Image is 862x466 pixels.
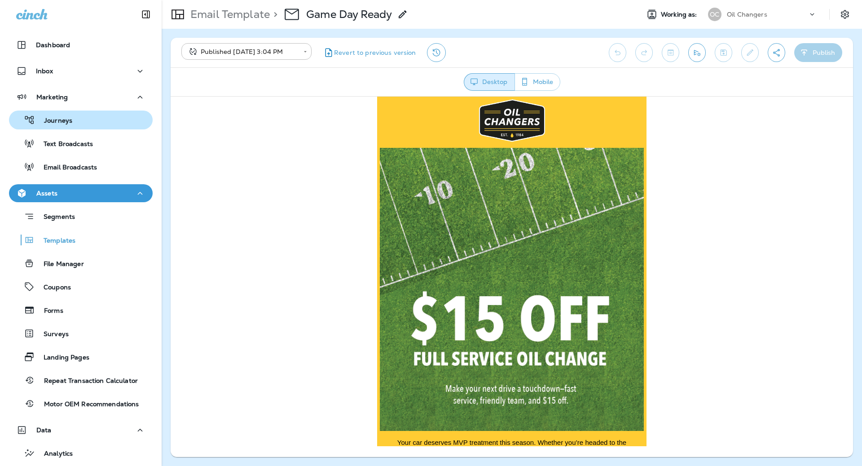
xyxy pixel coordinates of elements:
[9,371,153,390] button: Repeat Transaction Calculator
[35,237,75,245] p: Templates
[9,184,153,202] button: Assets
[708,8,721,21] div: OC
[9,157,153,176] button: Email Broadcasts
[36,41,70,49] p: Dashboard
[35,330,69,339] p: Surveys
[36,67,53,75] p: Inbox
[35,164,97,172] p: Email Broadcasts
[9,88,153,106] button: Marketing
[35,260,84,269] p: File Manager
[9,111,153,129] button: Journeys
[36,426,52,434] p: Data
[9,421,153,439] button: Data
[35,400,139,409] p: Motor OEM Recommendations
[661,11,699,18] span: Working as:
[9,134,153,153] button: Text Broadcasts
[270,8,277,21] p: >
[9,254,153,273] button: File Manager
[334,49,416,57] span: Revert to previous version
[187,8,270,21] p: Email Template
[9,347,153,366] button: Landing Pages
[35,450,73,458] p: Analytics
[9,231,153,249] button: Templates
[188,47,297,56] div: Published [DATE] 3:04 PM
[35,354,89,362] p: Landing Pages
[9,301,153,320] button: Forms
[133,5,158,23] button: Collapse Sidebar
[35,213,75,222] p: Segments
[319,43,420,62] button: Revert to previous version
[427,43,446,62] button: View Changelog
[9,394,153,413] button: Motor OEM Recommendations
[688,43,706,62] button: Send test email
[464,73,515,91] button: Desktop
[35,117,72,125] p: Journeys
[727,11,767,18] p: Oil Changers
[9,277,153,296] button: Coupons
[9,62,153,80] button: Inbox
[768,43,785,62] button: Create a Shareable Preview Link
[35,140,93,149] p: Text Broadcasts
[219,342,463,370] span: Your car deserves MVP treatment this season. Whether you’re headed to the tailgate, the big game,...
[308,2,374,47] img: logo2-01%20edited_2da06072-8f10-483b-af27-1ce3a5adf980.png
[36,190,57,197] p: Assets
[9,444,153,462] button: Analytics
[35,377,138,386] p: Repeat Transaction Calculator
[9,36,153,54] button: Dashboard
[306,8,392,21] p: Game Day Ready
[515,73,560,91] button: Mobile
[35,307,63,315] p: Forms
[9,324,153,343] button: Surveys
[36,93,68,101] p: Marketing
[209,51,473,334] img: 15-off-header-football-field.png
[837,6,853,22] button: Settings
[35,284,71,292] p: Coupons
[9,207,153,226] button: Segments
